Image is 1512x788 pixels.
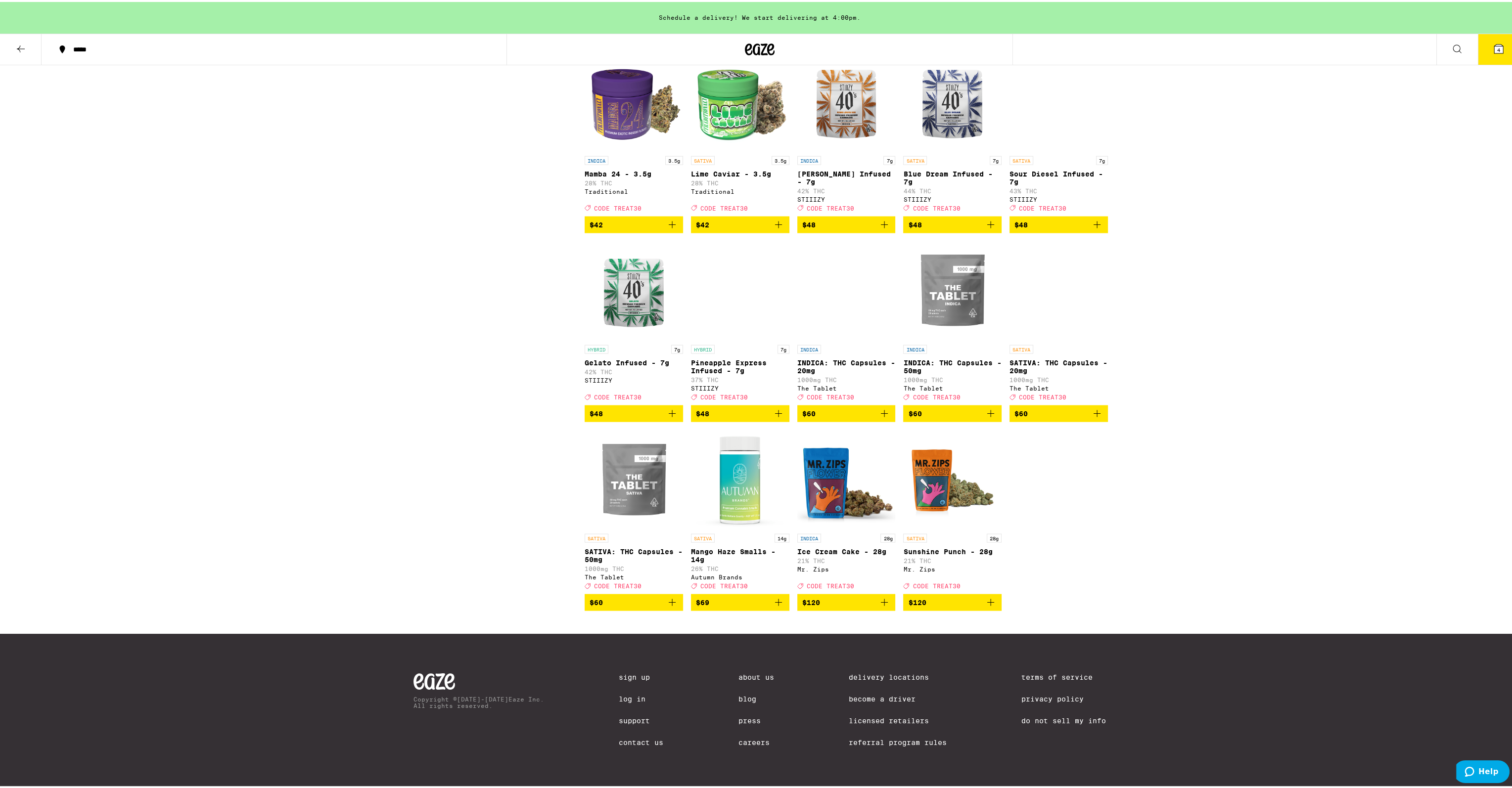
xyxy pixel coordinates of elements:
p: [PERSON_NAME] Infused - 7g [797,168,896,184]
span: CODE TREAT30 [913,581,960,587]
a: Sign Up [619,671,663,679]
iframe: Opens a widget where you can find more information [1456,758,1510,783]
div: The Tablet [903,383,1002,390]
p: INDICA [797,154,821,163]
p: 42% THC [797,186,896,192]
p: 28% THC [691,178,789,184]
p: 43% THC [1009,186,1108,192]
div: Mr. Zips [903,564,1002,570]
a: Blog [738,693,774,701]
a: Open page for Pineapple Express Infused - 7g from STIIIZY [691,239,789,403]
p: Sour Diesel Infused - 7g [1009,168,1108,184]
p: 7g [990,154,1002,163]
p: HYBRID [691,343,715,352]
p: SATIVA: THC Capsules - 20mg [1009,357,1108,373]
p: HYBRID [585,343,608,352]
a: Contact Us [619,737,663,744]
div: STIIIZY [585,375,683,382]
a: Open page for Mamba 24 - 3.5g from Traditional [585,50,683,215]
img: STIIIZY - King Louis XIII Infused - 7g [797,50,896,149]
button: Add to bag [797,403,896,420]
a: Terms of Service [1021,671,1106,679]
img: Mr. Zips - Sunshine Punch - 28g [903,428,1002,527]
a: Do Not Sell My Info [1021,715,1106,723]
p: INDICA: THC Capsules - 20mg [797,357,896,373]
img: STIIIZY - Sour Diesel Infused - 7g [1009,50,1108,149]
div: STIIIZY [691,383,789,390]
img: Autumn Brands - Mango Haze Smalls - 14g [691,428,789,527]
a: Open page for INDICA: THC Capsules - 20mg from The Tablet [797,239,896,403]
a: Open page for Sunshine Punch - 28g from Mr. Zips [903,428,1002,592]
span: CODE TREAT30 [807,203,854,210]
a: Open page for INDICA: THC Capsules - 50mg from The Tablet [903,239,1002,403]
a: Open page for Blue Dream Infused - 7g from STIIIZY [903,50,1002,215]
a: Open page for Lime Caviar - 3.5g from Traditional [691,50,789,215]
a: Press [738,715,774,723]
a: Open page for King Louis XIII Infused - 7g from STIIIZY [797,50,896,215]
img: Traditional - Mamba 24 - 3.5g [585,50,683,149]
p: 37% THC [691,375,789,381]
div: Traditional [691,186,789,193]
button: Add to bag [585,215,683,231]
span: CODE TREAT30 [700,392,748,398]
a: Become a Driver [849,693,947,701]
a: Open page for Ice Cream Cake - 28g from Mr. Zips [797,428,896,592]
img: Mr. Zips - Ice Cream Cake - 28g [797,428,896,527]
span: CODE TREAT30 [700,581,748,587]
p: SATIVA [903,532,927,541]
button: Add to bag [691,403,789,420]
p: 3.5g [665,154,683,163]
p: 7g [883,154,895,163]
p: SATIVA [585,532,608,541]
p: 21% THC [797,556,896,562]
img: The Tablet - SATIVA: THC Capsules - 50mg [585,428,683,527]
span: $60 [908,408,921,416]
img: STIIIZY - Blue Dream Infused - 7g [903,50,1002,149]
p: 1000mg THC [1009,375,1108,381]
p: 7g [778,343,789,352]
p: INDICA [585,154,608,163]
span: CODE TREAT30 [913,203,960,210]
img: STIIIZY - Pineapple Express Infused - 7g [691,239,789,338]
p: 28g [987,532,1002,541]
span: $120 [908,597,926,605]
p: Pineapple Express Infused - 7g [691,357,789,373]
span: $42 [696,219,709,227]
span: $48 [1014,219,1028,227]
span: $48 [802,219,816,227]
p: INDICA [797,343,821,352]
a: Delivery Locations [849,671,947,679]
span: CODE TREAT30 [1019,203,1066,210]
p: 1000mg THC [585,564,683,570]
span: CODE TREAT30 [807,392,854,398]
img: The Tablet - INDICA: THC Capsules - 20mg [797,239,896,338]
span: $60 [802,408,816,416]
p: INDICA [903,343,927,352]
span: CODE TREAT30 [1019,392,1066,398]
img: The Tablet - SATIVA: THC Capsules - 20mg [1009,239,1108,338]
p: INDICA: THC Capsules - 50mg [903,357,1002,373]
p: Blue Dream Infused - 7g [903,168,1002,184]
img: The Tablet - INDICA: THC Capsules - 50mg [903,239,1002,338]
div: Mr. Zips [797,564,896,570]
a: Open page for Gelato Infused - 7g from STIIIZY [585,239,683,403]
p: 26% THC [691,564,789,570]
span: CODE TREAT30 [807,581,854,587]
span: CODE TREAT30 [913,392,960,398]
p: 44% THC [903,186,1002,192]
span: $42 [590,219,603,227]
a: Open page for SATIVA: THC Capsules - 50mg from The Tablet [585,428,683,592]
p: 28% THC [585,178,683,184]
p: 42% THC [585,367,683,373]
a: Referral Program Rules [849,737,947,744]
button: Add to bag [1009,215,1108,231]
p: 28g [880,532,895,541]
p: 14g [775,532,789,541]
span: $48 [908,219,921,227]
p: SATIVA [691,532,715,541]
a: Licensed Retailers [849,715,947,723]
p: 3.5g [772,154,789,163]
span: $60 [1014,408,1028,416]
a: Privacy Policy [1021,693,1106,701]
